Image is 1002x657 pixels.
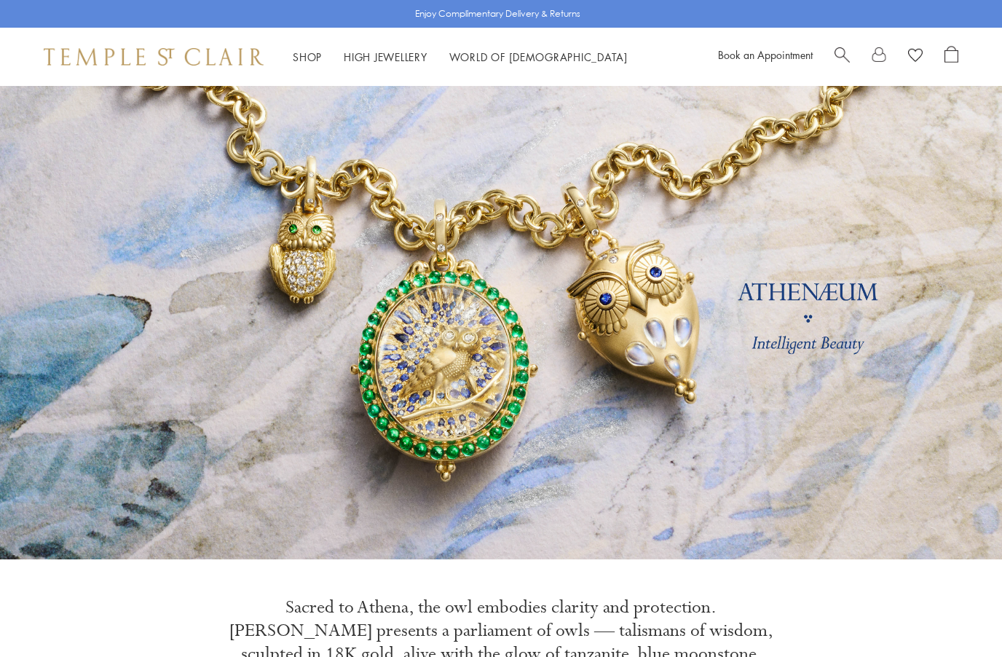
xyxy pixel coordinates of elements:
a: Search [835,46,850,68]
p: Enjoy Complimentary Delivery & Returns [415,7,580,21]
img: Temple St. Clair [44,48,264,66]
a: Book an Appointment [718,47,813,62]
a: ShopShop [293,50,322,64]
a: World of [DEMOGRAPHIC_DATA]World of [DEMOGRAPHIC_DATA] [449,50,628,64]
a: View Wishlist [908,46,923,68]
a: Open Shopping Bag [944,46,958,68]
nav: Main navigation [293,48,628,66]
a: High JewelleryHigh Jewellery [344,50,427,64]
iframe: Gorgias live chat messenger [929,589,987,642]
